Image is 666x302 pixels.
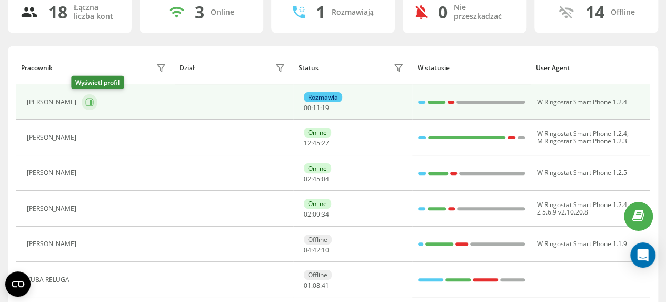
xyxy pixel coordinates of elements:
[611,8,635,17] div: Offline
[304,210,311,219] span: 02
[332,8,374,17] div: Rozmawiają
[304,104,329,112] div: : :
[21,64,53,72] div: Pracownik
[180,64,194,72] div: Dział
[417,64,526,72] div: W statusie
[322,246,329,255] span: 10
[585,2,604,22] div: 14
[304,163,331,173] div: Online
[322,281,329,290] span: 41
[322,210,329,219] span: 34
[211,8,234,17] div: Online
[304,246,311,255] span: 04
[27,205,79,212] div: [PERSON_NAME]
[71,76,124,89] div: Wyświetl profil
[536,200,627,209] span: W Ringostat Smart Phone 1.2.4
[313,174,320,183] span: 45
[304,247,329,254] div: : :
[27,134,79,141] div: [PERSON_NAME]
[304,92,342,102] div: Rozmawia
[536,98,627,106] span: W Ringostat Smart Phone 1.2.4
[313,246,320,255] span: 42
[74,3,119,21] div: Łączna liczba kont
[438,2,448,22] div: 0
[316,2,325,22] div: 1
[322,174,329,183] span: 04
[313,139,320,148] span: 45
[536,129,627,138] span: W Ringostat Smart Phone 1.2.4
[322,103,329,112] span: 19
[27,276,72,284] div: KUBA RELUGA
[304,199,331,209] div: Online
[195,2,204,22] div: 3
[304,103,311,112] span: 00
[630,242,655,268] div: Open Intercom Messenger
[304,139,311,148] span: 12
[536,239,627,248] span: W Ringostat Smart Phone 1.1.9
[304,281,311,290] span: 01
[304,282,329,289] div: : :
[299,64,319,72] div: Status
[304,176,329,183] div: : :
[304,211,329,218] div: : :
[536,168,627,177] span: W Ringostat Smart Phone 1.2.5
[313,210,320,219] span: 09
[27,169,79,177] div: [PERSON_NAME]
[304,140,329,147] div: : :
[536,208,588,217] span: Z 5.6.9 v2.10.20.8
[48,2,67,22] div: 18
[536,64,645,72] div: User Agent
[27,240,79,248] div: [PERSON_NAME]
[304,235,332,245] div: Offline
[5,271,31,297] button: Open CMP widget
[536,137,627,145] span: M Ringostat Smart Phone 1.2.3
[313,103,320,112] span: 11
[304,270,332,280] div: Offline
[313,281,320,290] span: 08
[304,174,311,183] span: 02
[322,139,329,148] span: 27
[27,99,79,106] div: [PERSON_NAME]
[454,3,514,21] div: Nie przeszkadzać
[304,128,331,138] div: Online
